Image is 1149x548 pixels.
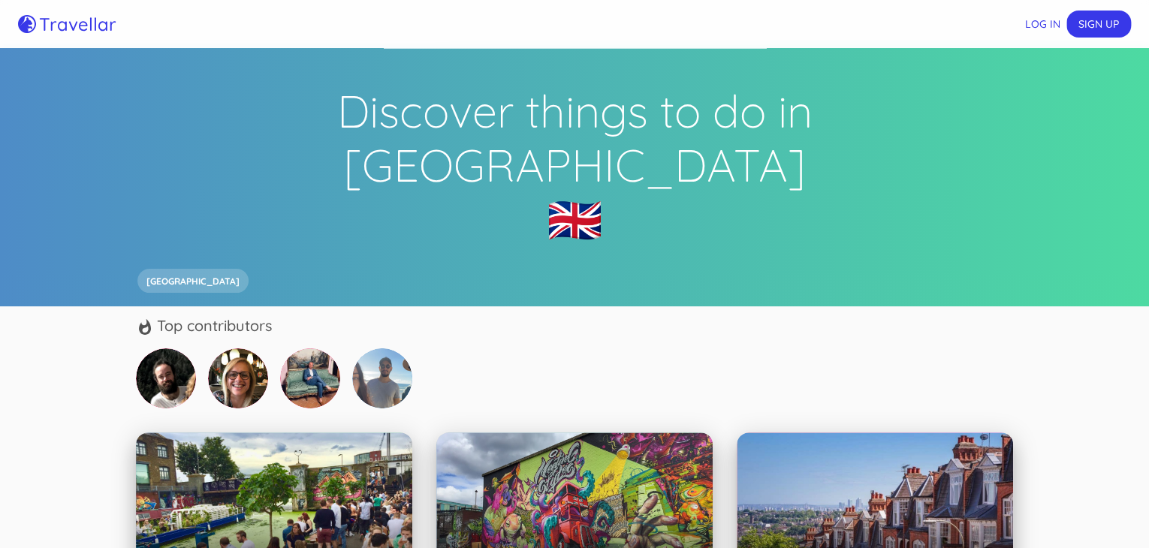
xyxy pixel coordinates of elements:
[1018,11,1066,38] button: Log in
[18,15,116,33] a: Travellar
[137,276,249,287] span: [GEOGRAPHIC_DATA]
[352,348,412,408] img: Joseph Martin
[157,318,272,336] h5: Top contributors
[208,348,268,408] img: Marine Stvd
[137,269,249,293] div: [GEOGRAPHIC_DATA]
[136,348,196,408] img: Kevin Dovat
[39,15,116,33] h5: Travellar
[334,84,815,246] h1: Discover things to do in [GEOGRAPHIC_DATA] 🇬🇧
[1066,11,1131,38] button: Sign up
[280,348,340,408] img: Erwan Kerouredan
[136,269,255,285] a: [GEOGRAPHIC_DATA]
